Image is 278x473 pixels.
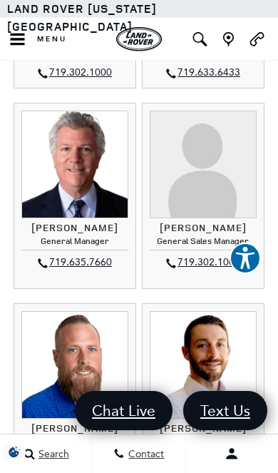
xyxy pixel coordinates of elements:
[75,391,173,430] a: Chat Live
[116,27,162,51] a: land-rover
[186,436,278,472] button: Open user profile menu
[21,422,129,433] h3: [PERSON_NAME]
[150,222,257,233] h3: [PERSON_NAME]
[177,64,240,81] a: 719.633.6433
[49,64,112,81] a: 719.302.1000
[21,236,129,250] h4: General Manager
[230,243,261,274] button: Explore your accessibility options
[85,401,163,420] span: Chat Live
[49,254,112,271] a: 719.635.7660
[125,448,164,460] span: Contact
[185,18,214,61] button: Open the inventory search
[248,32,266,46] a: Call Land Rover Colorado Springs
[150,236,257,250] h4: General Sales Manager
[230,243,261,277] aside: Accessibility Help Desk
[193,401,257,420] span: Text Us
[35,448,69,460] span: Search
[183,391,267,430] a: Text Us
[116,27,162,51] img: Land Rover
[21,222,129,233] h3: [PERSON_NAME]
[7,1,157,34] a: Land Rover [US_STATE][GEOGRAPHIC_DATA]
[177,254,240,271] a: 719.302.1000
[37,34,67,44] span: Menu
